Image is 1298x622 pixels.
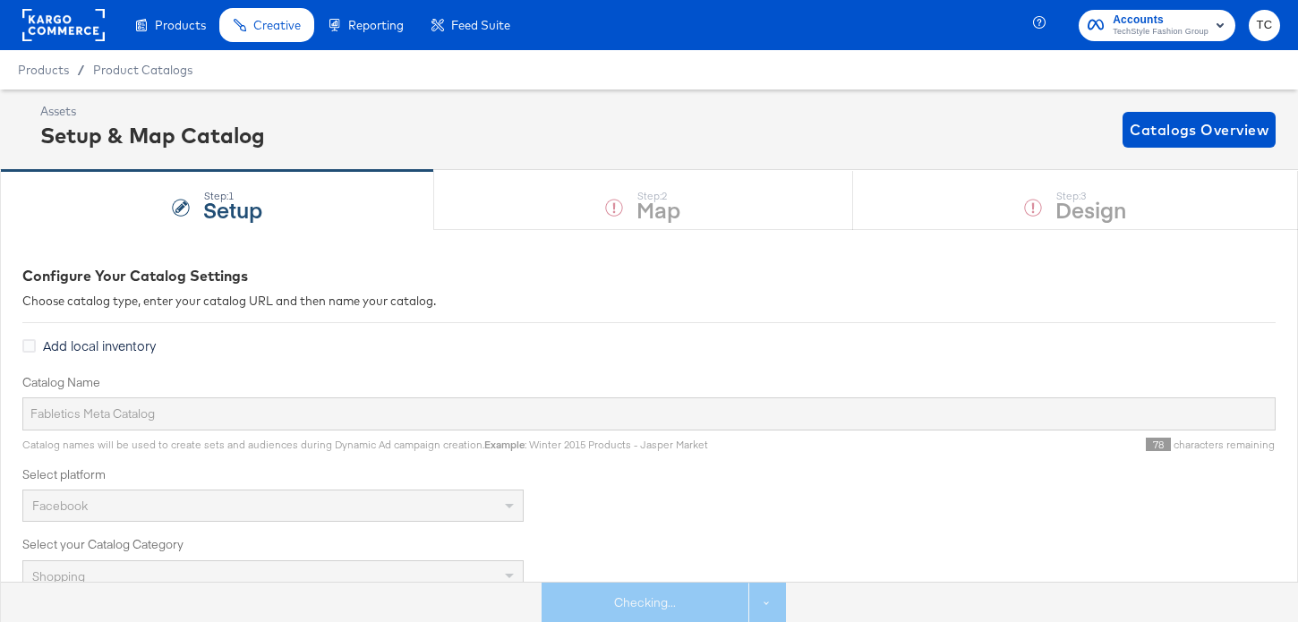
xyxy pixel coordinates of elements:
label: Select your Catalog Category [22,536,1276,553]
button: TC [1249,10,1280,41]
span: Catalogs Overview [1130,117,1268,142]
span: Add local inventory [43,337,156,354]
label: Select platform [22,466,1276,483]
span: Products [18,63,69,77]
span: TechStyle Fashion Group [1113,25,1208,39]
span: / [69,63,93,77]
span: Creative [253,18,301,32]
span: Products [155,18,206,32]
div: characters remaining [708,438,1276,452]
input: Name your catalog e.g. My Dynamic Product Catalog [22,397,1276,430]
div: Choose catalog type, enter your catalog URL and then name your catalog. [22,293,1276,310]
span: Feed Suite [451,18,510,32]
span: Catalog names will be used to create sets and audiences during Dynamic Ad campaign creation. : Wi... [22,438,708,451]
button: Catalogs Overview [1123,112,1276,148]
span: TC [1256,15,1273,36]
label: Catalog Name [22,374,1276,391]
div: Assets [40,103,265,120]
button: AccountsTechStyle Fashion Group [1079,10,1235,41]
span: 78 [1146,438,1171,451]
div: Step: 1 [203,190,262,202]
a: Product Catalogs [93,63,192,77]
span: Accounts [1113,11,1208,30]
strong: Example [484,438,525,451]
span: Reporting [348,18,404,32]
span: Facebook [32,498,88,514]
strong: Setup [203,194,262,224]
div: Configure Your Catalog Settings [22,266,1276,286]
div: Setup & Map Catalog [40,120,265,150]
